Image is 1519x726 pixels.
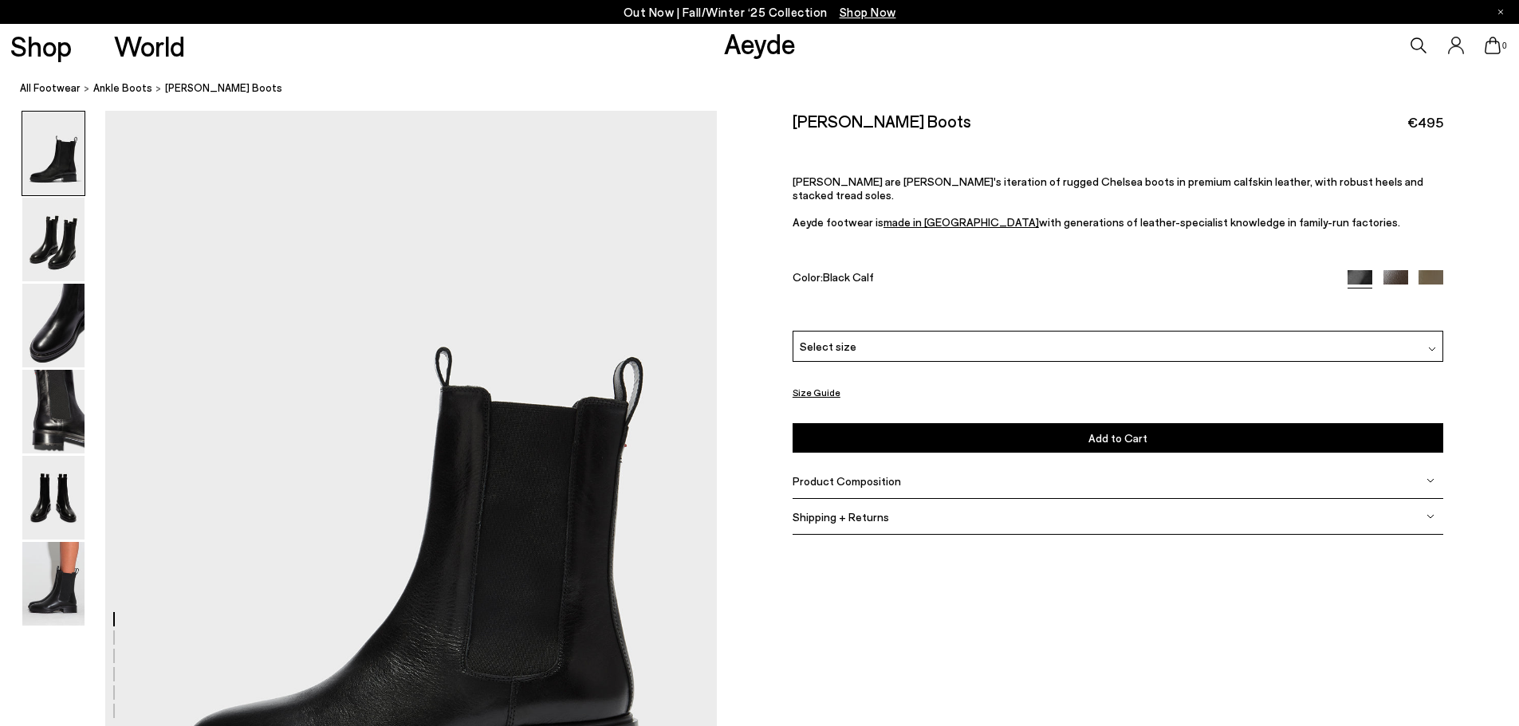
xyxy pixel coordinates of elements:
img: svg%3E [1427,477,1434,485]
a: Aeyde [724,26,796,60]
img: Jack Chelsea Boots - Image 6 [22,542,85,626]
img: Jack Chelsea Boots - Image 4 [22,370,85,453]
a: ankle boots [93,80,152,96]
a: 0 [1485,37,1501,54]
a: All Footwear [20,80,81,96]
span: Navigate to /collections/new-in [840,5,896,19]
span: [PERSON_NAME] Boots [165,80,282,96]
span: Select size [800,338,856,355]
span: [PERSON_NAME] are [PERSON_NAME]'s iteration of rugged Chelsea boots in premium calfskin leather, ... [793,175,1423,202]
span: 0 [1501,41,1509,50]
span: Black Calf [823,270,874,284]
div: Color: [793,270,1327,288]
span: Aeyde footwear is with generations of leather-specialist knowledge in family-run factories. [793,175,1423,229]
span: Product Composition [793,474,901,488]
img: Jack Chelsea Boots - Image 3 [22,284,85,367]
a: Shop [10,32,72,60]
a: made in [GEOGRAPHIC_DATA] [883,215,1039,229]
span: €495 [1407,112,1443,132]
span: ankle boots [93,81,152,94]
img: svg%3E [1427,512,1434,520]
p: Out Now | Fall/Winter ‘25 Collection [624,2,896,22]
span: Shipping + Returns [793,510,889,524]
a: World [114,32,185,60]
img: Jack Chelsea Boots - Image 2 [22,198,85,281]
img: svg%3E [1428,345,1436,353]
img: Jack Chelsea Boots - Image 5 [22,456,85,540]
button: Size Guide [793,383,840,402]
nav: breadcrumb [20,67,1519,111]
button: Add to Cart [793,423,1443,453]
h2: [PERSON_NAME] Boots [793,111,971,131]
span: Add to Cart [1088,431,1147,445]
img: Jack Chelsea Boots - Image 1 [22,112,85,195]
